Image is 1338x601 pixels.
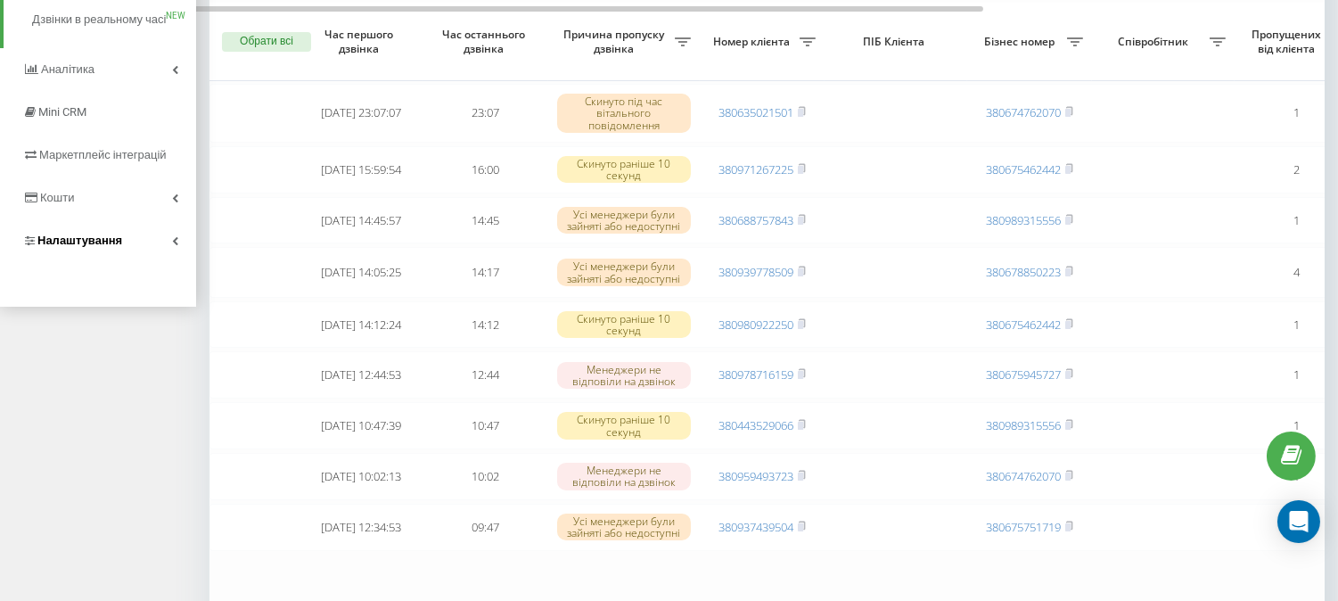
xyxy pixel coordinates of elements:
[38,105,86,119] span: Mini CRM
[222,32,311,52] button: Обрати всі
[986,468,1061,484] a: 380674762070
[299,402,423,449] td: [DATE] 10:47:39
[986,161,1061,177] a: 380675462442
[557,514,691,540] div: Усі менеджери були зайняті або недоступні
[32,4,196,36] a: Дзвінки в реальному часіNEW
[557,259,691,285] div: Усі менеджери були зайняті або недоступні
[1277,500,1320,543] div: Open Intercom Messenger
[986,417,1061,433] a: 380989315556
[840,35,952,49] span: ПІБ Клієнта
[718,104,793,120] a: 380635021501
[718,468,793,484] a: 380959493723
[423,197,548,244] td: 14:45
[423,402,548,449] td: 10:47
[299,504,423,551] td: [DATE] 12:34:53
[557,94,691,133] div: Скинуто під час вітального повідомлення
[39,148,167,161] span: Маркетплейс інтеграцій
[423,247,548,297] td: 14:17
[718,212,793,228] a: 380688757843
[986,519,1061,535] a: 380675751719
[557,412,691,439] div: Скинуто раніше 10 секунд
[986,104,1061,120] a: 380674762070
[423,504,548,551] td: 09:47
[299,197,423,244] td: [DATE] 14:45:57
[557,311,691,338] div: Скинуто раніше 10 секунд
[709,35,800,49] span: Номер клієнта
[718,366,793,383] a: 380978716159
[718,161,793,177] a: 380971267225
[557,156,691,183] div: Скинуто раніше 10 секунд
[557,207,691,234] div: Усі менеджери були зайняті або недоступні
[718,317,793,333] a: 380980922250
[423,301,548,349] td: 14:12
[986,317,1061,333] a: 380675462442
[557,28,675,55] span: Причина пропуску дзвінка
[423,351,548,399] td: 12:44
[37,234,122,247] span: Налаштування
[986,212,1061,228] a: 380989315556
[299,84,423,143] td: [DATE] 23:07:07
[1101,35,1210,49] span: Співробітник
[423,84,548,143] td: 23:07
[299,351,423,399] td: [DATE] 12:44:53
[299,146,423,193] td: [DATE] 15:59:54
[299,247,423,297] td: [DATE] 14:05:25
[718,417,793,433] a: 380443529066
[313,28,409,55] span: Час першого дзвінка
[438,28,534,55] span: Час останнього дзвінка
[40,191,74,204] span: Кошти
[299,453,423,500] td: [DATE] 10:02:13
[423,146,548,193] td: 16:00
[557,362,691,389] div: Менеджери не відповіли на дзвінок
[718,264,793,280] a: 380939778509
[986,366,1061,383] a: 380675945727
[32,11,166,29] span: Дзвінки в реальному часі
[299,301,423,349] td: [DATE] 14:12:24
[718,519,793,535] a: 380937439504
[976,35,1067,49] span: Бізнес номер
[1244,28,1334,55] span: Пропущених від клієнта
[557,463,691,490] div: Менеджери не відповіли на дзвінок
[986,264,1061,280] a: 380678850223
[41,62,94,76] span: Аналiтика
[423,453,548,500] td: 10:02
